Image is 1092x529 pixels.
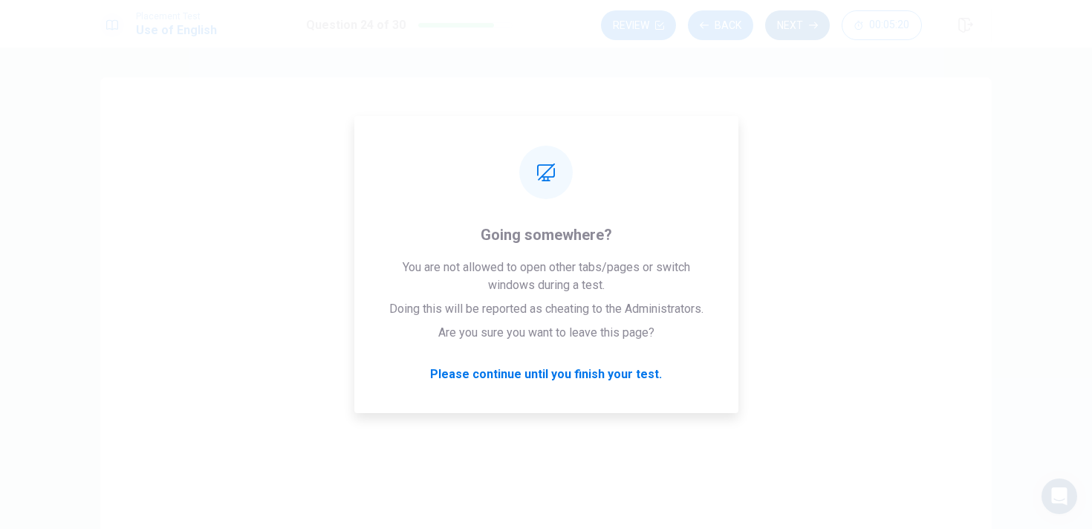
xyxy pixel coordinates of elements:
div: D [426,375,450,399]
span: Placement Test [136,11,217,22]
span: read [456,280,479,298]
button: Next [765,10,830,40]
div: Open Intercom Messenger [1041,478,1077,514]
h1: Use of English [136,22,217,39]
span: reading [456,231,495,249]
button: 00:05:20 [842,10,922,40]
h4: Question 24 [420,138,672,162]
span: reads [456,378,486,396]
div: C [426,326,450,350]
h1: Question 24 of 30 [306,16,406,34]
button: Chave reads [420,319,672,357]
span: 00:05:20 [869,19,909,31]
div: B [426,277,450,301]
div: A [426,228,450,252]
button: Bread [420,270,672,308]
button: Dreads [420,369,672,406]
button: Review [601,10,676,40]
button: Areading [420,221,672,259]
button: Back [688,10,753,40]
span: have reads [456,329,513,347]
span: I ___ the book already; it was very good. [420,180,672,198]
